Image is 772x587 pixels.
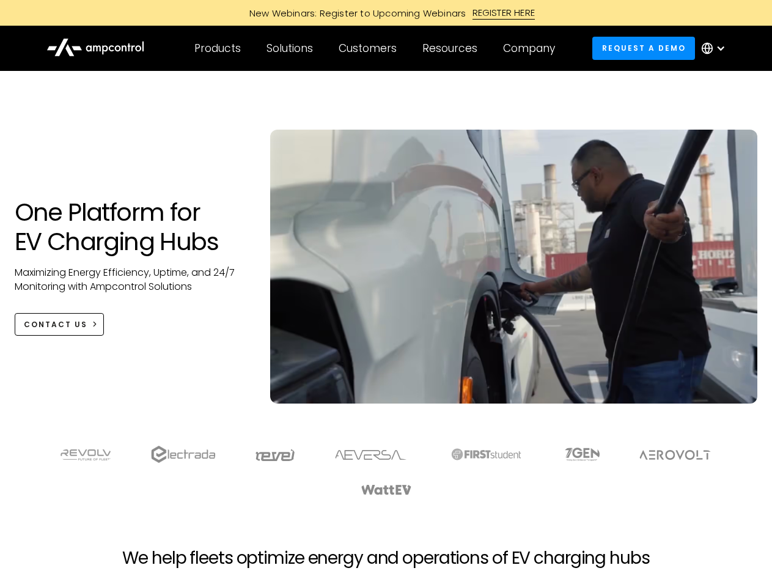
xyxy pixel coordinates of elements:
[472,6,535,20] div: REGISTER HERE
[592,37,695,59] a: Request a demo
[503,42,555,55] div: Company
[111,6,661,20] a: New Webinars: Register to Upcoming WebinarsREGISTER HERE
[122,548,649,569] h2: We help fleets optimize energy and operations of EV charging hubs
[339,42,397,55] div: Customers
[361,485,412,495] img: WattEV logo
[15,313,105,336] a: CONTACT US
[422,42,477,55] div: Resources
[267,42,313,55] div: Solutions
[15,266,246,293] p: Maximizing Energy Efficiency, Uptime, and 24/7 Monitoring with Ampcontrol Solutions
[237,7,472,20] div: New Webinars: Register to Upcoming Webinars
[194,42,241,55] div: Products
[639,450,711,460] img: Aerovolt Logo
[15,198,246,256] h1: One Platform for EV Charging Hubs
[24,319,87,330] div: CONTACT US
[151,446,215,463] img: electrada logo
